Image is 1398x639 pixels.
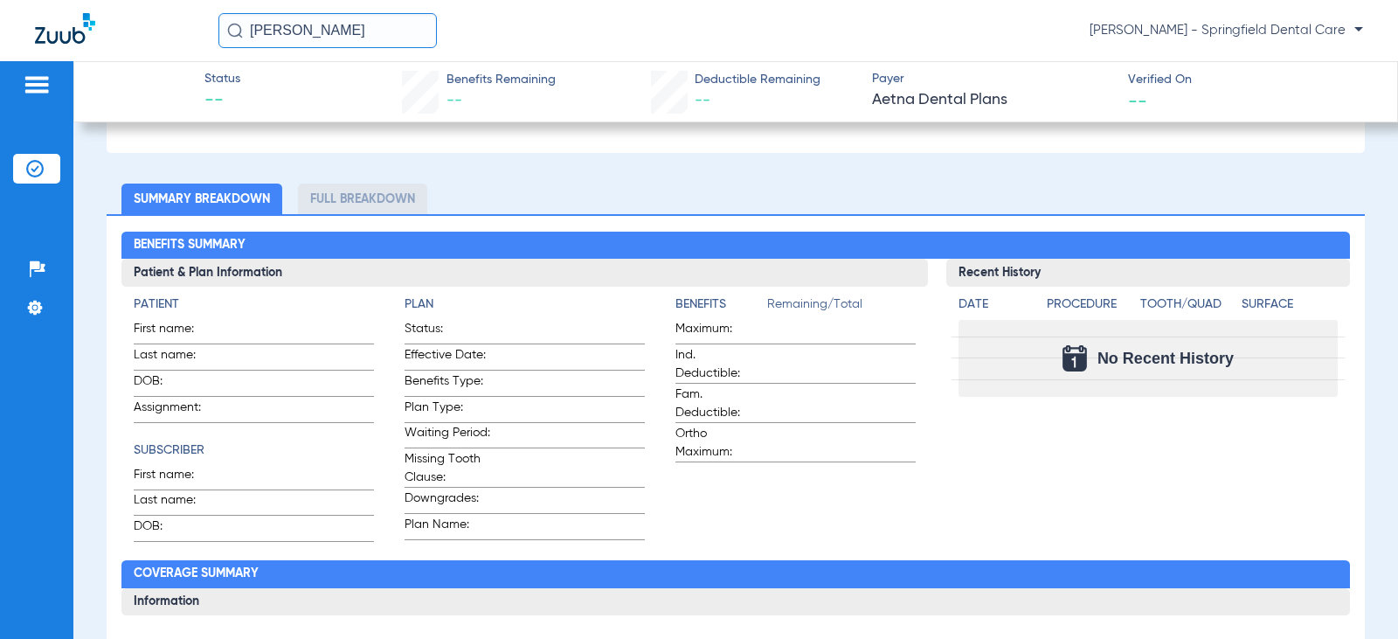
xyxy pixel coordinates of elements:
span: Ortho Maximum: [675,425,761,462]
span: Last name: [134,491,219,515]
li: Summary Breakdown [121,184,282,214]
span: Maximum: [675,320,761,344]
span: Deductible Remaining [695,71,820,89]
h4: Benefits [675,295,767,314]
app-breakdown-title: Procedure [1047,295,1133,320]
img: Calendar [1062,345,1087,372]
input: Search for patients [218,13,437,48]
h4: Subscriber [134,441,374,460]
h3: Information [121,588,1349,616]
h4: Procedure [1047,295,1133,314]
img: Zuub Logo [35,13,95,44]
span: Payer [872,70,1113,88]
span: Status [204,70,240,88]
app-breakdown-title: Date [959,295,1032,320]
app-breakdown-title: Tooth/Quad [1140,295,1235,320]
span: -- [204,89,240,114]
span: DOB: [134,372,219,396]
span: First name: [134,320,219,344]
span: Effective Date: [405,346,490,370]
h4: Date [959,295,1032,314]
span: Last name: [134,346,219,370]
span: Missing Tooth Clause: [405,450,490,487]
span: Plan Name: [405,516,490,539]
span: Benefits Type: [405,372,490,396]
span: Benefits Remaining [446,71,556,89]
h4: Patient [134,295,374,314]
span: -- [695,93,710,108]
img: Search Icon [227,23,243,38]
li: Full Breakdown [298,184,427,214]
span: Verified On [1128,71,1369,89]
span: -- [446,93,462,108]
span: Downgrades: [405,490,490,513]
app-breakdown-title: Benefits [675,295,767,320]
span: Assignment: [134,399,219,422]
span: Aetna Dental Plans [872,89,1113,111]
app-breakdown-title: Surface [1242,295,1337,320]
span: DOB: [134,517,219,541]
h3: Patient & Plan Information [121,259,928,287]
h2: Benefits Summary [121,232,1349,260]
span: -- [1128,91,1147,109]
img: hamburger-icon [23,74,51,95]
h4: Tooth/Quad [1140,295,1235,314]
h3: Recent History [946,259,1349,287]
span: [PERSON_NAME] - Springfield Dental Care [1090,22,1363,39]
h4: Plan [405,295,645,314]
span: No Recent History [1097,350,1234,367]
span: Ind. Deductible: [675,346,761,383]
span: Status: [405,320,490,344]
h2: Coverage Summary [121,560,1349,588]
span: Plan Type: [405,399,490,422]
span: Fam. Deductible: [675,385,761,422]
h4: Surface [1242,295,1337,314]
span: Waiting Period: [405,424,490,448]
span: First name: [134,466,219,490]
span: Remaining/Total [767,295,916,320]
